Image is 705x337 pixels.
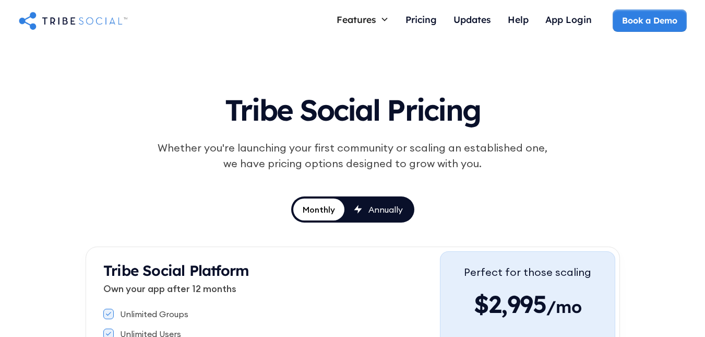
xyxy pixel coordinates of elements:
[546,296,581,322] span: /mo
[464,264,591,280] div: Perfect for those scaling
[537,9,600,32] a: App Login
[111,84,595,132] h1: Tribe Social Pricing
[103,261,249,280] strong: Tribe Social Platform
[397,9,445,32] a: Pricing
[499,9,537,32] a: Help
[303,204,335,215] div: Monthly
[613,9,686,31] a: Book a Demo
[508,14,529,25] div: Help
[545,14,592,25] div: App Login
[337,14,376,25] div: Features
[453,14,491,25] div: Updates
[464,288,591,320] div: $2,995
[405,14,437,25] div: Pricing
[120,308,188,320] div: Unlimited Groups
[328,9,397,29] div: Features
[19,10,127,31] a: home
[103,282,440,296] p: Own your app after 12 months
[368,204,403,215] div: Annually
[445,9,499,32] a: Updates
[152,140,553,171] div: Whether you're launching your first community or scaling an established one, we have pricing opti...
